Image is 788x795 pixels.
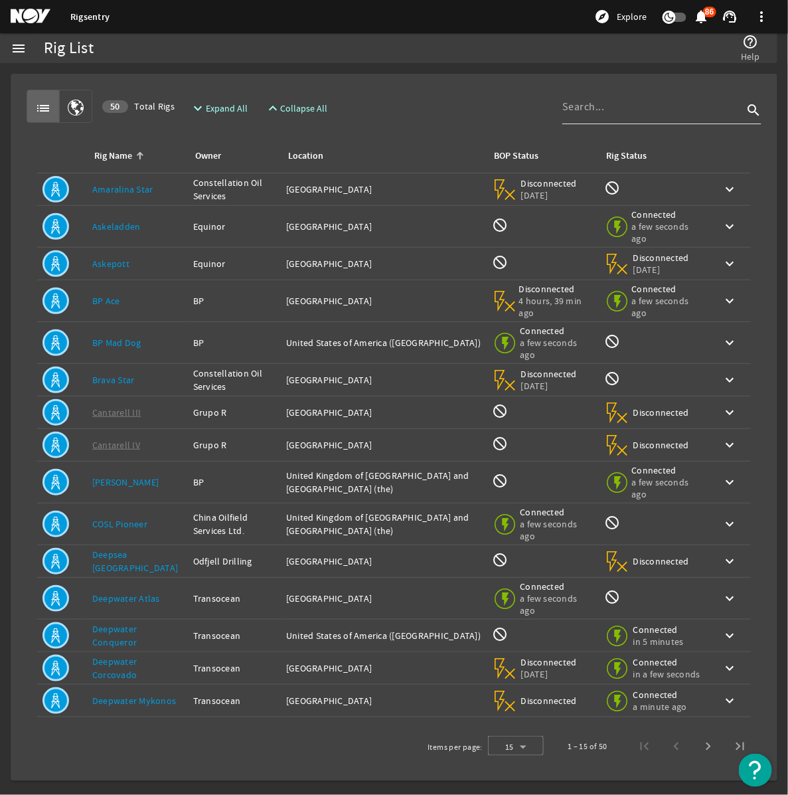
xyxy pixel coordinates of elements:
[92,439,140,451] a: Cantarell IV
[193,694,276,707] div: Transocean
[743,34,759,50] mat-icon: help_outline
[521,177,578,189] span: Disconnected
[286,555,482,568] div: [GEOGRAPHIC_DATA]
[722,628,738,644] mat-icon: keyboard_arrow_down
[633,701,690,713] span: a minute ago
[286,511,482,537] div: United Kingdom of [GEOGRAPHIC_DATA] and [GEOGRAPHIC_DATA] (the)
[631,464,700,476] span: Connected
[633,668,700,680] span: in a few seconds
[521,189,578,201] span: [DATE]
[722,437,738,453] mat-icon: keyboard_arrow_down
[193,149,270,163] div: Owner
[633,252,690,264] span: Disconnected
[722,553,738,569] mat-icon: keyboard_arrow_down
[607,149,647,163] div: Rig Status
[92,374,135,386] a: Brava Star
[631,283,700,295] span: Connected
[92,258,129,270] a: Askepott
[428,741,483,754] div: Items per page:
[286,149,477,163] div: Location
[193,257,276,270] div: Equinor
[633,264,690,276] span: [DATE]
[193,662,276,675] div: Transocean
[521,695,578,707] span: Disconnected
[519,295,591,319] span: 4 hours, 39 min ago
[190,100,200,116] mat-icon: expand_more
[92,221,141,232] a: Askeladden
[722,9,738,25] mat-icon: support_agent
[746,102,761,118] i: search
[11,41,27,56] mat-icon: menu
[288,149,323,163] div: Location
[265,100,276,116] mat-icon: expand_less
[286,629,482,642] div: United States of America ([GEOGRAPHIC_DATA])
[605,371,621,387] mat-icon: Rig Monitoring not available for this rig
[193,294,276,308] div: BP
[281,102,328,115] span: Collapse All
[521,368,578,380] span: Disconnected
[493,473,509,489] mat-icon: BOP Monitoring not available for this rig
[633,656,700,668] span: Connected
[92,656,137,681] a: Deepwater Corcovado
[722,181,738,197] mat-icon: keyboard_arrow_down
[722,372,738,388] mat-icon: keyboard_arrow_down
[722,293,738,309] mat-icon: keyboard_arrow_down
[722,590,738,606] mat-icon: keyboard_arrow_down
[722,219,738,234] mat-icon: keyboard_arrow_down
[631,476,700,500] span: a few seconds ago
[692,731,724,762] button: Next page
[92,406,141,418] a: Cantarell III
[185,96,253,120] button: Expand All
[520,506,591,518] span: Connected
[519,283,591,295] span: Disconnected
[521,668,578,680] span: [DATE]
[493,403,509,419] mat-icon: BOP Monitoring not available for this rig
[521,380,578,392] span: [DATE]
[605,333,621,349] mat-icon: Rig Monitoring not available for this rig
[605,515,621,531] mat-icon: Rig Monitoring not available for this rig
[493,436,509,452] mat-icon: BOP Monitoring not available for this rig
[44,42,94,55] div: Rig List
[741,50,760,63] span: Help
[562,99,743,115] input: Search...
[722,404,738,420] mat-icon: keyboard_arrow_down
[193,336,276,349] div: BP
[260,96,333,120] button: Collapse All
[694,10,708,24] button: 86
[633,406,690,418] span: Disconnected
[631,295,700,319] span: a few seconds ago
[92,518,147,530] a: COSL Pioneer
[286,469,482,495] div: United Kingdom of [GEOGRAPHIC_DATA] and [GEOGRAPHIC_DATA] (the)
[92,623,137,648] a: Deepwater Conqueror
[193,367,276,393] div: Constellation Oil Services
[694,9,710,25] mat-icon: notifications
[633,624,690,636] span: Connected
[521,656,578,668] span: Disconnected
[94,149,132,163] div: Rig Name
[633,439,690,451] span: Disconnected
[92,476,159,488] a: [PERSON_NAME]
[286,406,482,419] div: [GEOGRAPHIC_DATA]
[568,740,607,753] div: 1 – 15 of 50
[605,180,621,196] mat-icon: Rig Monitoring not available for this rig
[35,100,51,116] mat-icon: list
[102,100,175,113] span: Total Rigs
[286,257,482,270] div: [GEOGRAPHIC_DATA]
[286,336,482,349] div: United States of America ([GEOGRAPHIC_DATA])
[520,325,591,337] span: Connected
[92,549,178,574] a: Deepsea [GEOGRAPHIC_DATA]
[206,102,248,115] span: Expand All
[92,695,176,707] a: Deepwater Mykonos
[193,406,276,419] div: Grupo R
[722,516,738,532] mat-icon: keyboard_arrow_down
[633,555,690,567] span: Disconnected
[520,518,591,542] span: a few seconds ago
[520,337,591,361] span: a few seconds ago
[495,149,539,163] div: BOP Status
[286,662,482,675] div: [GEOGRAPHIC_DATA]
[722,256,738,272] mat-icon: keyboard_arrow_down
[193,476,276,489] div: BP
[286,592,482,605] div: [GEOGRAPHIC_DATA]
[617,10,647,23] span: Explore
[92,337,141,349] a: BP Mad Dog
